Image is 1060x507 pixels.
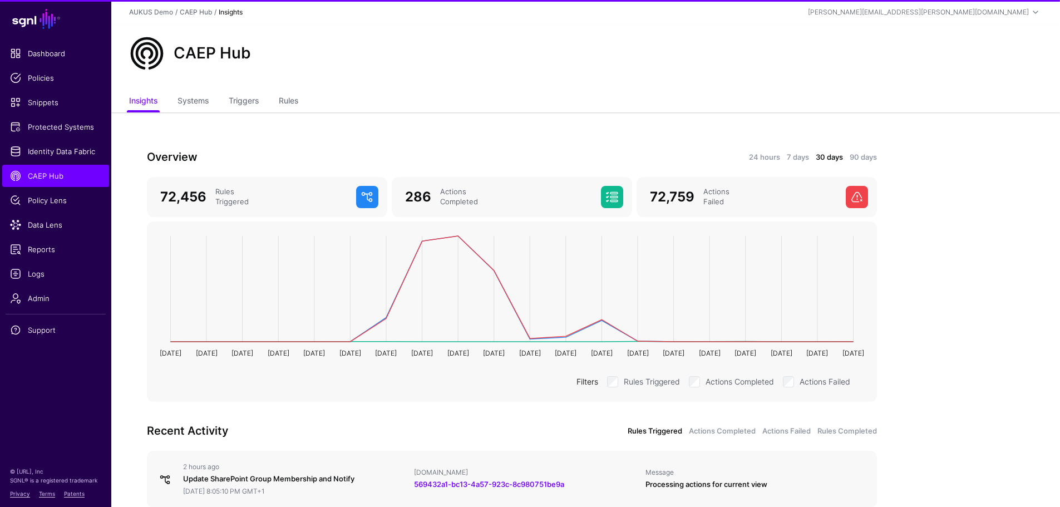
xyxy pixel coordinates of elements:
[10,97,101,108] span: Snippets
[2,214,109,236] a: Data Lens
[39,490,55,497] a: Terms
[10,48,101,59] span: Dashboard
[2,116,109,138] a: Protected Systems
[10,324,101,336] span: Support
[2,67,109,89] a: Policies
[7,7,105,31] a: SGNL
[10,219,101,230] span: Data Lens
[10,244,101,255] span: Reports
[2,287,109,309] a: Admin
[2,42,109,65] a: Dashboard
[10,467,101,476] p: © [URL], Inc
[10,293,101,304] span: Admin
[10,490,30,497] a: Privacy
[2,91,109,114] a: Snippets
[10,146,101,157] span: Identity Data Fabric
[10,72,101,83] span: Policies
[10,121,101,132] span: Protected Systems
[2,263,109,285] a: Logs
[2,165,109,187] a: CAEP Hub
[10,268,101,279] span: Logs
[10,476,101,485] p: SGNL® is a registered trademark
[2,140,109,163] a: Identity Data Fabric
[2,238,109,260] a: Reports
[64,490,85,497] a: Patents
[10,170,101,181] span: CAEP Hub
[10,195,101,206] span: Policy Lens
[2,189,109,211] a: Policy Lens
